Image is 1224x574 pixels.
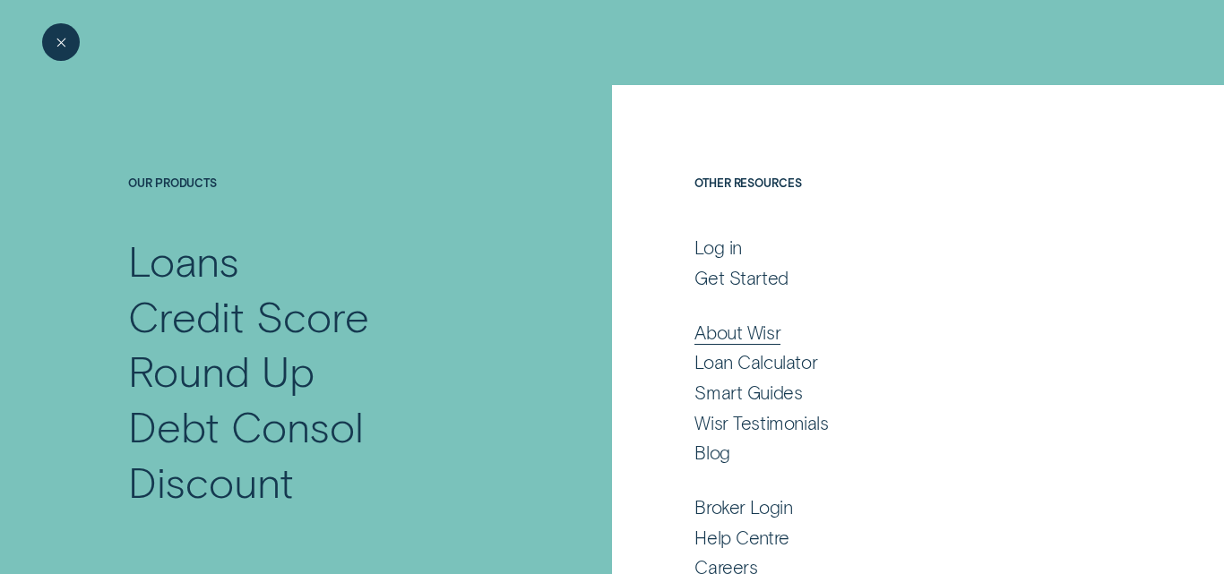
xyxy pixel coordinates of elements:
[128,288,522,344] a: Credit Score
[694,351,1094,374] a: Loan Calculator
[128,288,368,344] div: Credit Score
[694,321,1094,345] a: About Wisr
[694,412,828,435] div: Wisr Testimonials
[694,381,802,405] div: Smart Guides
[694,267,1094,290] a: Get Started
[694,527,789,550] div: Help Centre
[128,343,314,398] div: Round Up
[128,398,522,509] a: Debt Consol Discount
[128,233,239,288] div: Loans
[128,176,522,233] h4: Our Products
[128,233,522,288] a: Loans
[694,321,780,345] div: About Wisr
[694,412,1094,435] a: Wisr Testimonials
[694,527,1094,550] a: Help Centre
[694,267,788,290] div: Get Started
[128,343,522,398] a: Round Up
[694,351,817,374] div: Loan Calculator
[694,236,1094,260] a: Log in
[694,236,742,260] div: Log in
[694,176,1094,233] h4: Other Resources
[694,496,792,519] div: Broker Login
[694,441,1094,465] a: Blog
[694,441,729,465] div: Blog
[42,23,81,62] button: Close Menu
[694,496,1094,519] a: Broker Login
[694,381,1094,405] a: Smart Guides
